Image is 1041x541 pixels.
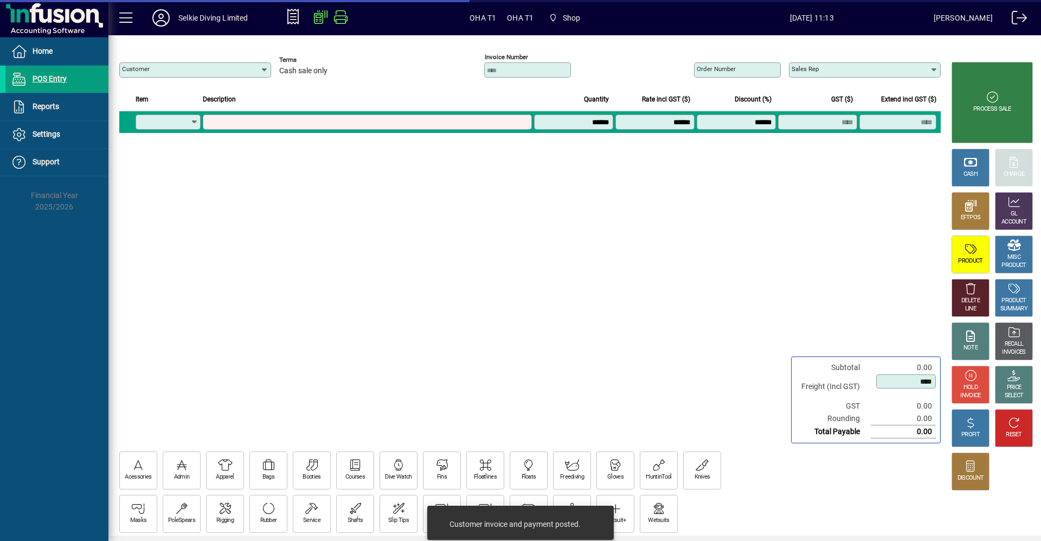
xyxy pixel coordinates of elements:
[5,93,108,120] a: Reports
[144,8,178,28] button: Profile
[1005,392,1024,400] div: SELECT
[963,170,978,179] div: CASH
[437,473,447,481] div: Fins
[934,9,993,27] div: [PERSON_NAME]
[831,93,853,105] span: GST ($)
[690,9,934,27] span: [DATE] 11:13
[474,473,497,481] div: Floatlines
[871,412,936,425] td: 0.00
[303,473,320,481] div: Booties
[960,392,980,400] div: INVOICE
[796,361,871,374] td: Subtotal
[796,412,871,425] td: Rounding
[216,473,234,481] div: Apparel
[796,425,871,438] td: Total Payable
[605,517,626,525] div: Wetsuit+
[871,425,936,438] td: 0.00
[385,473,412,481] div: Dive Watch
[544,8,584,28] span: Shop
[584,93,609,105] span: Quantity
[1007,253,1020,262] div: MISC
[796,374,871,400] td: Freight (Incl GST)
[33,157,60,166] span: Support
[168,517,195,525] div: PoleSpears
[961,214,981,222] div: EFTPOS
[125,473,151,481] div: Acessories
[563,9,581,27] span: Shop
[348,517,363,525] div: Shafts
[1011,210,1018,218] div: GL
[958,474,984,482] div: DISCOUNT
[1004,170,1025,179] div: CHARGE
[5,121,108,148] a: Settings
[607,473,624,481] div: Gloves
[136,93,149,105] span: Item
[1001,297,1026,305] div: PRODUCT
[174,473,190,481] div: Admin
[642,93,690,105] span: Rate incl GST ($)
[262,473,274,481] div: Bags
[961,297,980,305] div: DELETE
[279,67,327,75] span: Cash sale only
[697,65,736,73] mat-label: Order number
[792,65,819,73] mat-label: Sales rep
[178,9,248,27] div: Selkie Diving Limited
[871,400,936,412] td: 0.00
[973,105,1011,113] div: PROCESS SALE
[33,102,59,111] span: Reports
[130,517,147,525] div: Masks
[1001,262,1026,270] div: PRODUCT
[449,519,581,530] div: Customer invoice and payment posted.
[560,473,584,481] div: Freediving
[388,517,409,525] div: Slip Tips
[648,517,669,525] div: Wetsuits
[881,93,936,105] span: Extend incl GST ($)
[958,257,982,265] div: PRODUCT
[1006,431,1022,439] div: RESET
[871,361,936,374] td: 0.00
[303,517,320,525] div: Service
[796,400,871,412] td: GST
[965,305,976,313] div: LINE
[33,130,60,138] span: Settings
[1000,305,1027,313] div: SUMMARY
[5,38,108,65] a: Home
[260,517,277,525] div: Rubber
[646,473,671,481] div: HuntinTool
[1002,348,1025,357] div: INVOICES
[203,93,236,105] span: Description
[963,344,978,352] div: NOTE
[33,74,67,83] span: POS Entry
[1007,384,1021,392] div: PRICE
[961,431,980,439] div: PROFIT
[122,65,150,73] mat-label: Customer
[1005,340,1024,348] div: RECALL
[470,9,496,27] span: OHA T1
[507,9,534,27] span: OHA T1
[735,93,772,105] span: Discount (%)
[522,473,536,481] div: Floats
[695,473,710,481] div: Knives
[279,56,344,63] span: Terms
[216,517,234,525] div: Rigging
[963,384,978,392] div: HOLD
[485,53,528,61] mat-label: Invoice number
[1001,218,1026,226] div: ACCOUNT
[1004,2,1027,37] a: Logout
[33,47,53,55] span: Home
[5,149,108,176] a: Support
[345,473,365,481] div: Courses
